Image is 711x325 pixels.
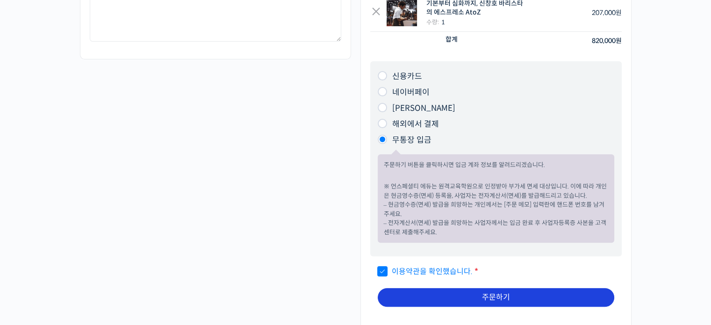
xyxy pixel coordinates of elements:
label: 해외에서 결제 [392,119,439,129]
span: 을 확인했습니다. [378,267,473,276]
a: 홈 [3,247,62,271]
label: 무통장 입금 [392,135,431,145]
th: 합계 [370,32,534,50]
abbr: 필수 [474,267,478,276]
a: 이용약관 [392,267,420,276]
span: 설정 [144,261,156,269]
p: ※ 언스페셜티 에듀는 원격교육학원으로 인정받아 부가세 면세 대상입니다. 이에 따라 개인은 현금영수증(면세) 등록을, 사업자는 전자계산서(면세)를 발급해드리고 있습니다. – 현... [384,182,608,237]
p: 주문하기 버튼을 클릭하시면 입금 계좌 정보를 알려드리겠습니다. [384,160,608,170]
a: Remove this item [370,7,382,19]
span: 홈 [29,261,35,269]
span: 원 [616,36,622,45]
div: 수량: [426,17,528,27]
button: 주문하기 [378,288,614,307]
a: 1대화 [62,247,121,271]
span: 1 [95,247,98,254]
span: 대화 [86,262,97,269]
span: 원 [616,8,622,17]
strong: 1 [441,18,445,26]
label: [PERSON_NAME] [392,103,455,113]
bdi: 820,000 [592,36,622,45]
bdi: 207,000 [592,8,622,17]
label: 네이버페이 [392,87,430,97]
label: 신용카드 [392,72,422,81]
a: 설정 [121,247,180,271]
